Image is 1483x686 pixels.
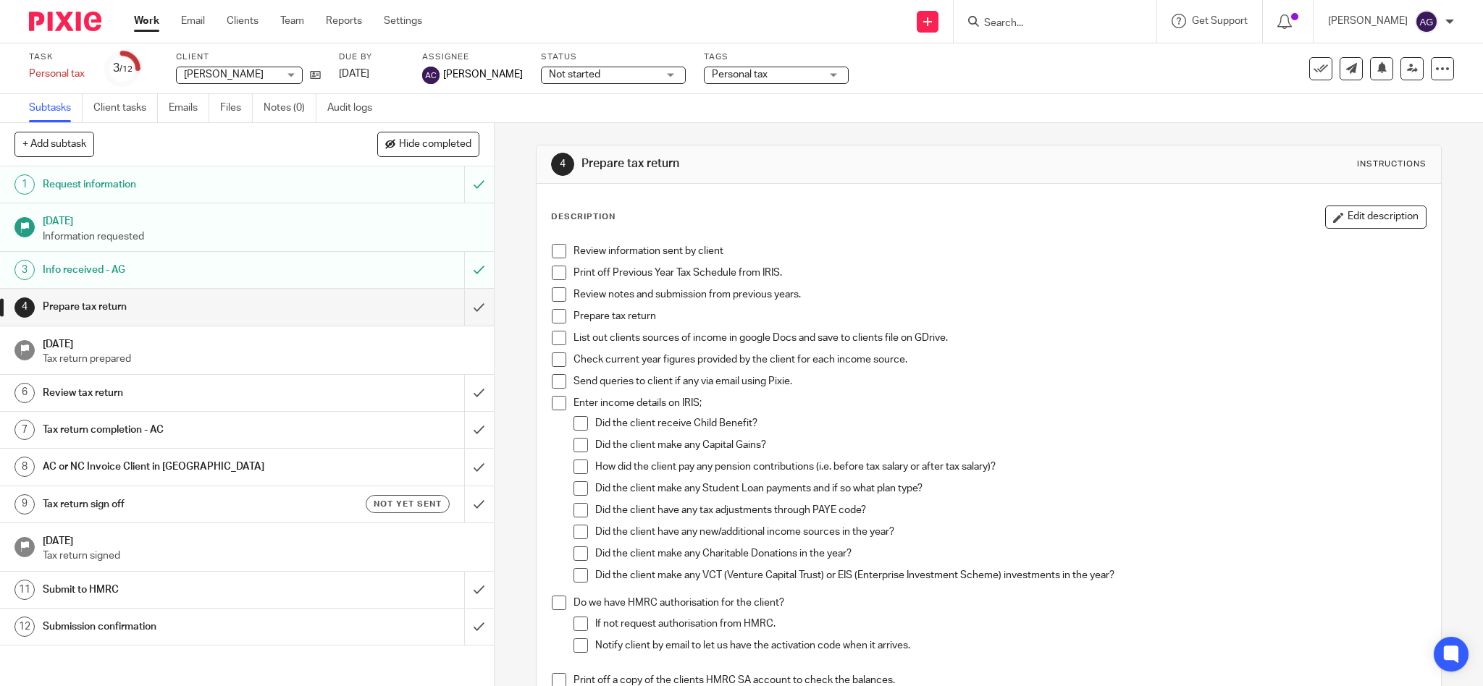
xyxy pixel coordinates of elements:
[595,525,1427,539] p: Did the client have any new/additional income sources in the year?
[574,287,1427,302] p: Review notes and submission from previous years.
[595,503,1427,517] p: Did the client have any tax adjustments through PAYE code?
[14,132,94,156] button: + Add subtask
[399,139,471,151] span: Hide completed
[220,94,253,122] a: Files
[541,51,686,63] label: Status
[29,67,87,81] div: Personal tax
[29,12,101,31] img: Pixie
[574,396,1427,410] p: Enter income details on IRIS;
[14,494,35,514] div: 9
[169,94,209,122] a: Emails
[384,14,422,28] a: Settings
[443,67,523,82] span: [PERSON_NAME]
[14,457,35,477] div: 8
[374,498,442,510] span: Not yet sent
[43,579,314,601] h1: Submit to HMRC
[1328,14,1408,28] p: [PERSON_NAME]
[43,549,479,563] p: Tax return signed
[595,546,1427,561] p: Did the client make any Charitable Donations in the year?
[264,94,316,122] a: Notes (0)
[574,266,1427,280] p: Print off Previous Year Tax Schedule from IRIS.
[574,352,1427,367] p: Check current year figures provided by the client for each income source.
[574,374,1427,389] p: Send queries to client if any via email using Pixie.
[181,14,205,28] a: Email
[551,211,616,223] p: Description
[43,352,479,366] p: Tax return prepared
[43,296,314,318] h1: Prepare tax return
[14,617,35,637] div: 12
[43,530,479,549] h1: [DATE]
[14,420,35,440] div: 7
[595,568,1427,583] p: Did the client make any VCT (Venture Capital Trust) or EIS (Enterprise Investment Scheme) investm...
[184,69,264,80] span: [PERSON_NAME]
[43,382,314,404] h1: Review tax return
[339,69,369,79] span: [DATE]
[14,383,35,403] div: 6
[43,419,314,441] h1: Tax return completion - AC
[1192,16,1248,26] span: Get Support
[43,494,314,515] h1: Tax return sign off
[43,211,479,229] h1: [DATE]
[595,617,1427,631] p: If not request authorisation from HMRC.
[29,94,83,122] a: Subtasks
[574,596,1427,610] p: Do we have HMRC authorisation for the client?
[595,481,1427,496] p: Did the client make any Student Loan payments and if so what plan type?
[595,460,1427,474] p: How did the client pay any pension contributions (i.e. before tax salary or after tax salary)?
[983,17,1113,30] input: Search
[93,94,158,122] a: Client tasks
[581,156,1020,171] h1: Prepare tax return
[422,51,523,63] label: Assignee
[574,331,1427,345] p: List out clients sources of income in google Docs and save to clients file on GDrive.
[43,456,314,478] h1: AC or NC Invoice Client in [GEOGRAPHIC_DATA]
[14,580,35,600] div: 11
[43,616,314,638] h1: Submission confirmation
[227,14,259,28] a: Clients
[43,334,479,352] h1: [DATE]
[43,229,479,244] p: Information requested
[574,244,1427,258] p: Review information sent by client
[551,153,574,176] div: 4
[1325,206,1427,229] button: Edit description
[113,60,133,77] div: 3
[549,69,600,80] span: Not started
[422,67,440,84] img: svg%3E
[119,65,133,73] small: /12
[43,259,314,281] h1: Info received - AG
[14,174,35,195] div: 1
[176,51,321,63] label: Client
[43,174,314,195] h1: Request information
[1357,158,1427,170] div: Instructions
[704,51,849,63] label: Tags
[712,69,768,80] span: Personal tax
[14,297,35,318] div: 4
[326,14,362,28] a: Reports
[377,132,479,156] button: Hide completed
[280,14,304,28] a: Team
[595,438,1427,452] p: Did the client make any Capital Gains?
[595,638,1427,653] p: Notify client by email to let us have the activation code when it arrives.
[327,94,383,122] a: Audit logs
[339,51,404,63] label: Due by
[14,260,35,280] div: 3
[1415,10,1438,33] img: svg%3E
[574,309,1427,323] p: Prepare tax return
[134,14,159,28] a: Work
[595,416,1427,431] p: Did the client receive Child Benefit?
[29,51,87,63] label: Task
